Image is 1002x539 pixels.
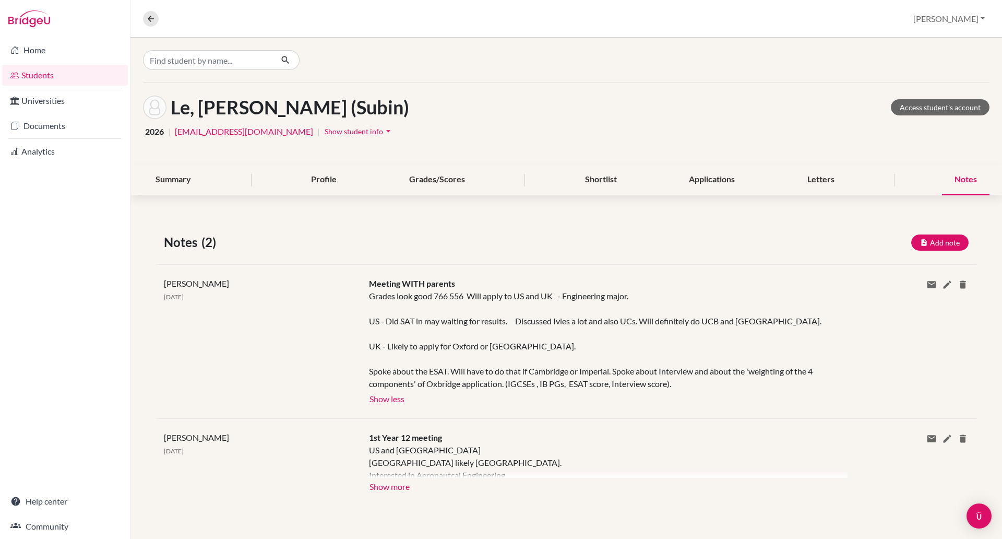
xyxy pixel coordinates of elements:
[911,235,969,251] button: Add note
[369,432,442,442] span: 1st Year 12 meeting
[369,278,455,288] span: Meeting WITH parents
[145,125,164,138] span: 2026
[2,40,128,61] a: Home
[168,125,171,138] span: |
[909,9,989,29] button: [PERSON_NAME]
[175,125,313,138] a: [EMAIL_ADDRESS][DOMAIN_NAME]
[143,96,166,119] img: Anh Kiet (Subin) Le's avatar
[164,447,184,455] span: [DATE]
[942,165,989,195] div: Notes
[164,293,184,301] span: [DATE]
[891,99,989,115] a: Access student's account
[2,65,128,86] a: Students
[143,165,204,195] div: Summary
[164,432,229,442] span: [PERSON_NAME]
[369,290,832,390] div: Grades look good 766 556 Will apply to US and UK - Engineering major. US - Did SAT in may waiting...
[171,96,409,119] h1: Le, [PERSON_NAME] (Subin)
[164,278,229,288] span: [PERSON_NAME]
[383,126,393,136] i: arrow_drop_down
[369,390,405,406] button: Show less
[201,233,220,252] span: (2)
[317,125,320,138] span: |
[164,233,201,252] span: Notes
[967,503,992,529] div: Open Intercom Messenger
[299,165,349,195] div: Profile
[2,491,128,512] a: Help center
[676,165,747,195] div: Applications
[2,516,128,537] a: Community
[2,115,128,136] a: Documents
[2,141,128,162] a: Analytics
[325,127,383,136] span: Show student info
[369,478,410,494] button: Show more
[572,165,629,195] div: Shortlist
[795,165,847,195] div: Letters
[8,10,50,27] img: Bridge-U
[397,165,478,195] div: Grades/Scores
[369,444,832,478] div: US and [GEOGRAPHIC_DATA] [GEOGRAPHIC_DATA] likely [GEOGRAPHIC_DATA]. Interested in Aeronautcal En...
[2,90,128,111] a: Universities
[324,123,394,139] button: Show student infoarrow_drop_down
[143,50,272,70] input: Find student by name...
